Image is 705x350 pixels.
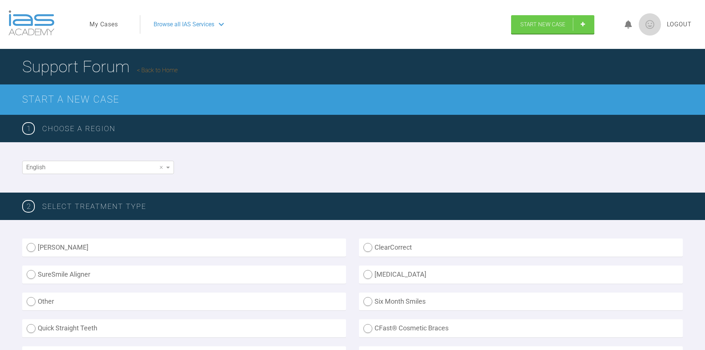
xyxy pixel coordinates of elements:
[42,200,683,212] h3: SELECT TREATMENT TYPE
[359,319,683,337] label: CFast® Cosmetic Braces
[9,10,54,36] img: logo-light.3e3ef733.png
[22,92,683,107] h2: Start a New Case
[154,20,214,29] span: Browse all IAS Services
[359,293,683,311] label: Six Month Smiles
[90,20,118,29] a: My Cases
[137,67,178,74] a: Back to Home
[22,266,346,284] label: SureSmile Aligner
[42,123,683,134] h3: Choose a region
[22,319,346,337] label: Quick Straight Teeth
[22,54,178,80] h1: Support Forum
[511,15,594,34] a: Start New Case
[26,164,46,171] span: English
[359,266,683,284] label: [MEDICAL_DATA]
[22,293,346,311] label: Other
[22,200,35,213] span: 2
[359,239,683,257] label: ClearCorrect
[160,164,163,170] span: ×
[22,122,35,135] span: 1
[520,21,565,28] span: Start New Case
[667,20,692,29] a: Logout
[158,161,164,174] span: Clear value
[639,13,661,36] img: profile.png
[22,239,346,257] label: [PERSON_NAME]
